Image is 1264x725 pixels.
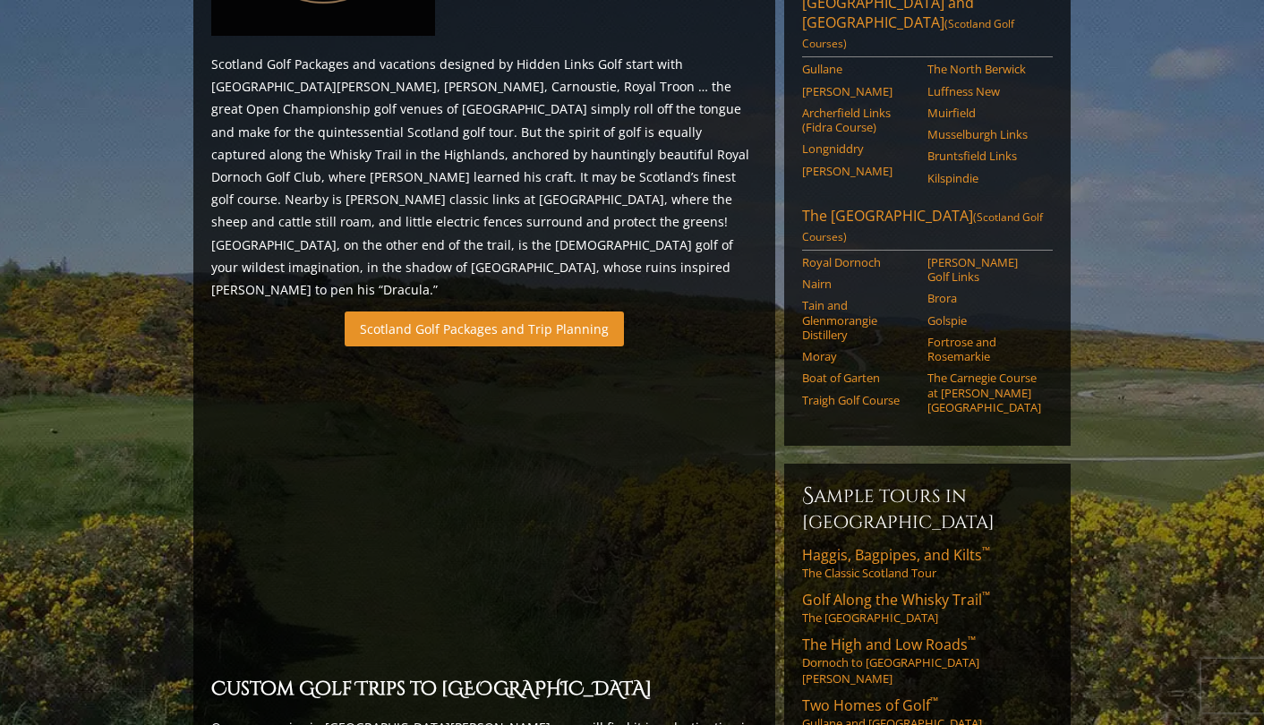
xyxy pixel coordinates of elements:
span: (Scotland Golf Courses) [802,209,1043,244]
a: The Carnegie Course at [PERSON_NAME][GEOGRAPHIC_DATA] [927,371,1041,414]
h6: Sample Tours in [GEOGRAPHIC_DATA] [802,482,1053,534]
span: Haggis, Bagpipes, and Kilts [802,545,990,565]
a: The [GEOGRAPHIC_DATA](Scotland Golf Courses) [802,206,1053,251]
span: Golf Along the Whisky Trail [802,590,990,610]
a: Musselburgh Links [927,127,1041,141]
a: Tain and Glenmorangie Distillery [802,298,916,342]
p: Scotland Golf Packages and vacations designed by Hidden Links Golf start with [GEOGRAPHIC_DATA][P... [211,53,757,301]
a: Fortrose and Rosemarkie [927,335,1041,364]
a: Gullane [802,62,916,76]
a: Haggis, Bagpipes, and Kilts™The Classic Scotland Tour [802,545,1053,581]
span: Two Homes of Golf [802,695,938,715]
a: [PERSON_NAME] [802,164,916,178]
a: Nairn [802,277,916,291]
a: Kilspindie [927,171,1041,185]
sup: ™ [982,588,990,603]
iframe: Sir-Nick-favorite-Open-Rota-Venues [211,357,757,664]
a: Longniddry [802,141,916,156]
a: The North Berwick [927,62,1041,76]
a: Luffness New [927,84,1041,98]
a: The High and Low Roads™Dornoch to [GEOGRAPHIC_DATA][PERSON_NAME] [802,635,1053,687]
a: Boat of Garten [802,371,916,385]
a: Traigh Golf Course [802,393,916,407]
sup: ™ [968,633,976,648]
a: Archerfield Links (Fidra Course) [802,106,916,135]
sup: ™ [982,543,990,559]
a: Golspie [927,313,1041,328]
span: The High and Low Roads [802,635,976,654]
a: Golf Along the Whisky Trail™The [GEOGRAPHIC_DATA] [802,590,1053,626]
a: Moray [802,349,916,363]
a: Scotland Golf Packages and Trip Planning [345,311,624,346]
a: Bruntsfield Links [927,149,1041,163]
a: [PERSON_NAME] Golf Links [927,255,1041,285]
a: Muirfield [927,106,1041,120]
a: Brora [927,291,1041,305]
sup: ™ [930,694,938,709]
a: Royal Dornoch [802,255,916,269]
a: [PERSON_NAME] [802,84,916,98]
h2: Custom Golf Trips to [GEOGRAPHIC_DATA] [211,675,757,705]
